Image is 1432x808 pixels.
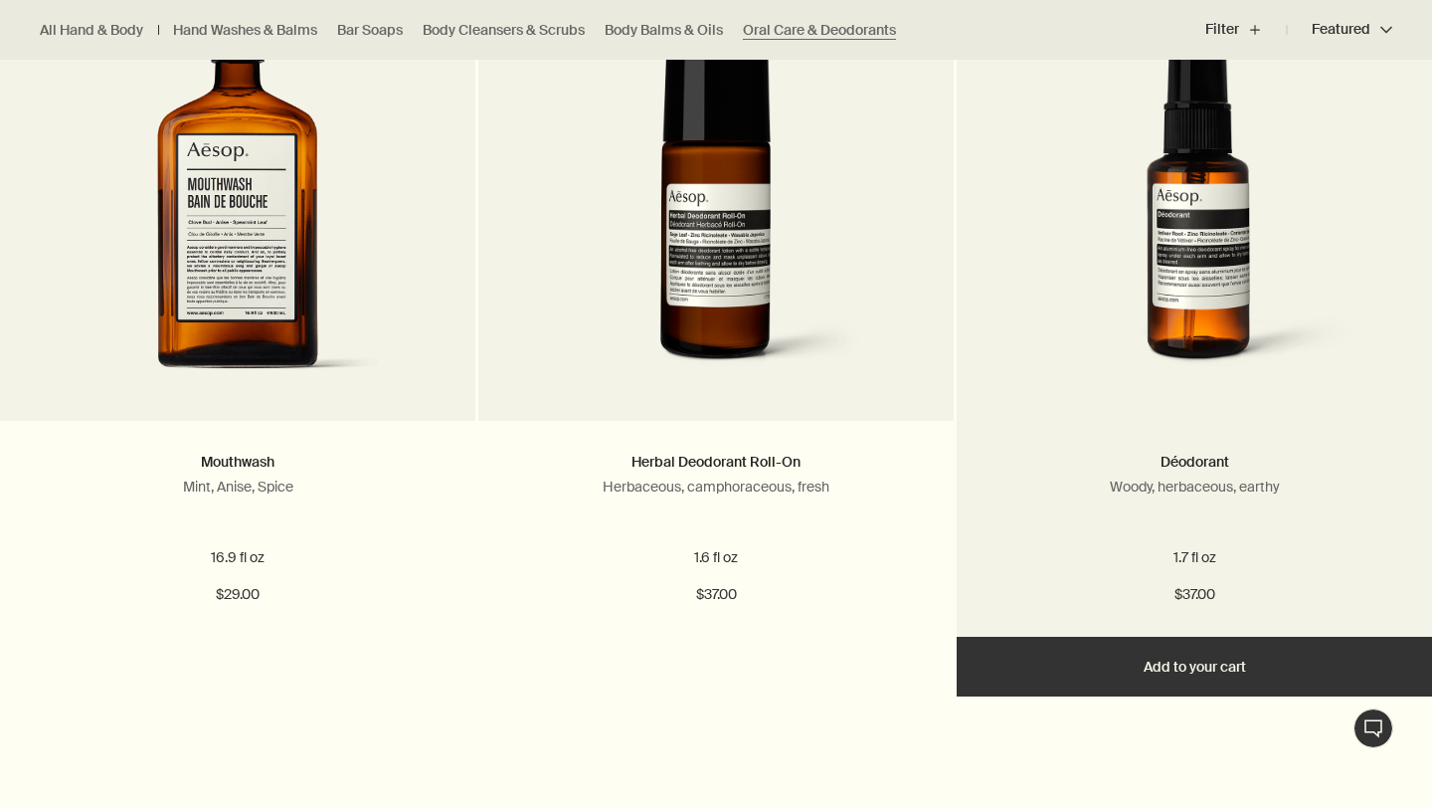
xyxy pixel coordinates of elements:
[743,21,896,40] a: Oral Care & Deodorants
[605,21,723,40] a: Body Balms & Oils
[1013,23,1375,391] img: Deodorant in amber plastic bottle
[508,478,924,496] p: Herbaceous, camphoraceous, fresh
[428,708,463,744] button: Save to cabinet
[906,708,942,744] button: Save to cabinet
[1161,453,1229,471] a: Déodorant
[986,478,1402,496] p: Woody, herbaceous, earthy
[535,23,897,391] img: Herbal Déodorant Roll-On in amber glass bottle
[1174,583,1215,607] span: $37.00
[201,453,274,471] a: Mouthwash
[423,21,585,40] a: Body Cleansers & Scrubs
[478,23,954,421] a: Herbal Déodorant Roll-On in amber glass bottle
[173,21,317,40] a: Hand Washes & Balms
[337,21,403,40] a: Bar Soaps
[1287,6,1392,54] button: Featured
[1353,708,1393,748] button: Live Assistance
[1384,708,1420,744] button: Save to cabinet
[957,23,1432,421] a: Deodorant in amber plastic bottle
[631,453,801,471] a: Herbal Deodorant Roll-On
[89,23,387,391] img: Mouthwash in amber glass bottle
[696,583,737,607] span: $37.00
[957,637,1432,697] button: Add to your cart - $37.00
[40,21,143,40] a: All Hand & Body
[216,583,260,607] span: $29.00
[1205,6,1287,54] button: Filter
[30,478,446,496] p: Mint, Anise, Spice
